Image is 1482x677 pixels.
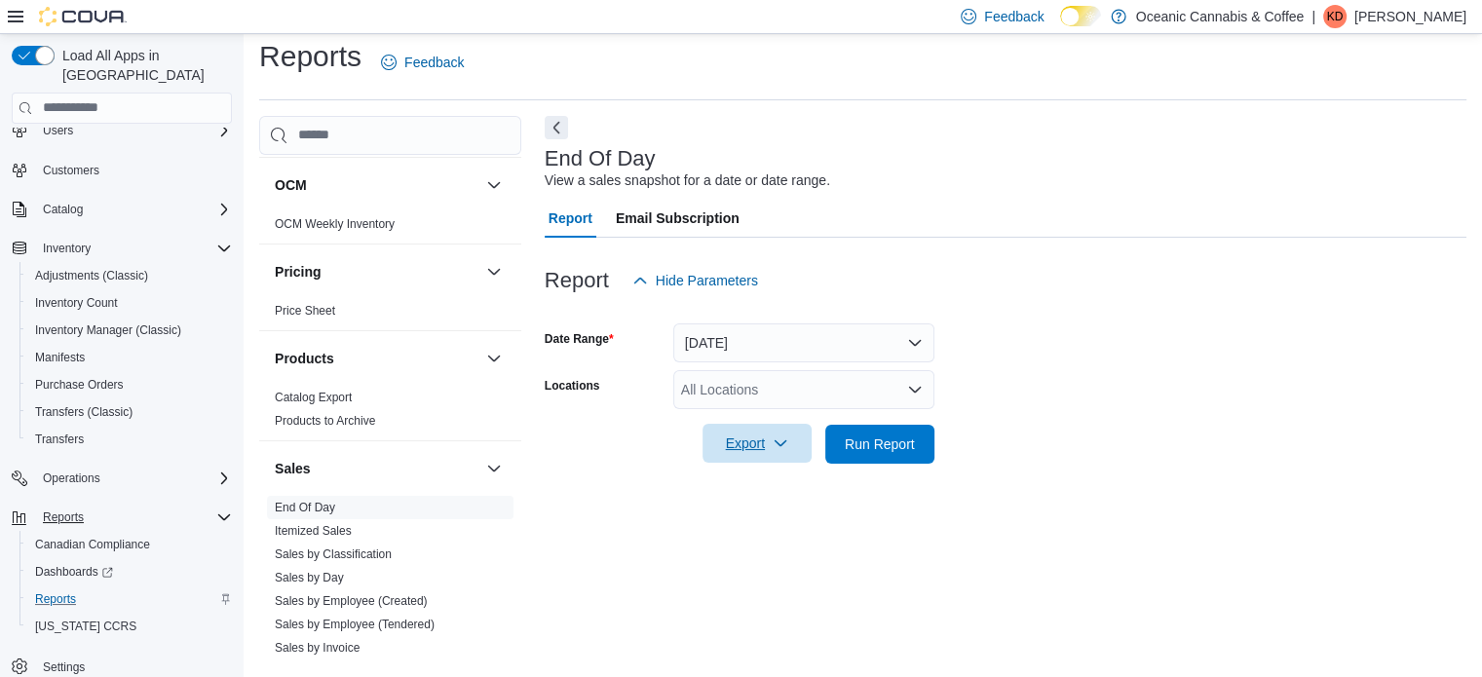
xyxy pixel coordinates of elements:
span: Reports [35,591,76,607]
span: Purchase Orders [35,377,124,393]
span: Transfers [35,432,84,447]
div: Pricing [259,299,521,330]
span: Transfers (Classic) [27,400,232,424]
button: Open list of options [907,382,923,397]
label: Locations [545,378,600,394]
button: [US_STATE] CCRS [19,613,240,640]
a: Itemized Sales [275,524,352,538]
span: Itemized Sales [275,523,352,539]
span: Products to Archive [275,413,375,429]
span: Canadian Compliance [35,537,150,552]
h1: Reports [259,37,361,76]
button: OCM [482,173,506,197]
input: Dark Mode [1060,6,1101,26]
h3: OCM [275,175,307,195]
span: Transfers [27,428,232,451]
button: Catalog [4,196,240,223]
button: Run Report [825,425,934,464]
a: Inventory Count [27,291,126,315]
span: Dark Mode [1060,26,1061,27]
button: Pricing [482,260,506,283]
button: Users [4,117,240,144]
span: Sales by Invoice [275,640,360,656]
span: Dashboards [27,560,232,583]
span: Manifests [27,346,232,369]
button: Customers [4,156,240,184]
button: Inventory Count [19,289,240,317]
span: Run Report [845,434,915,454]
span: Price Sheet [275,303,335,319]
span: Reports [27,587,232,611]
span: Sales by Employee (Tendered) [275,617,435,632]
a: Sales by Day [275,571,344,584]
button: Pricing [275,262,478,282]
button: Users [35,119,81,142]
h3: End Of Day [545,147,656,170]
a: Purchase Orders [27,373,132,396]
button: Reports [19,585,240,613]
span: Purchase Orders [27,373,232,396]
span: OCM Weekly Inventory [275,216,395,232]
a: Canadian Compliance [27,533,158,556]
button: Sales [275,459,478,478]
button: Products [482,347,506,370]
button: Next [545,116,568,139]
button: Inventory [35,237,98,260]
a: Transfers (Classic) [27,400,140,424]
button: Sales [482,457,506,480]
a: Inventory Manager (Classic) [27,319,189,342]
span: Settings [43,659,85,675]
button: Export [703,424,812,463]
span: Reports [35,506,232,529]
span: Operations [35,467,232,490]
p: Oceanic Cannabis & Coffee [1136,5,1305,28]
span: Inventory [43,241,91,256]
div: View a sales snapshot for a date or date range. [545,170,830,191]
span: Sales by Classification [275,546,392,562]
a: Transfers [27,428,92,451]
button: Inventory [4,235,240,262]
span: Catalog [35,198,232,221]
a: Sales by Classification [275,547,392,561]
span: Manifests [35,350,85,365]
a: Dashboards [19,558,240,585]
button: Reports [35,506,92,529]
button: OCM [275,175,478,195]
label: Date Range [545,331,614,347]
img: Cova [39,7,127,26]
a: Price Sheet [275,304,335,318]
span: Export [714,424,800,463]
a: Dashboards [27,560,121,583]
span: Sales by Employee (Created) [275,593,428,609]
h3: Products [275,349,334,368]
span: Canadian Compliance [27,533,232,556]
button: Catalog [35,198,91,221]
a: Manifests [27,346,93,369]
span: Report [549,199,592,238]
a: Customers [35,159,107,182]
span: Sales by Day [275,570,344,585]
span: Hide Parameters [656,271,758,290]
button: Products [275,349,478,368]
p: | [1311,5,1315,28]
span: Inventory Manager (Classic) [27,319,232,342]
a: Products to Archive [275,414,375,428]
a: Sales by Employee (Tendered) [275,618,435,631]
a: OCM Weekly Inventory [275,217,395,231]
span: Transfers (Classic) [35,404,133,420]
span: Inventory Count [27,291,232,315]
button: Transfers [19,426,240,453]
div: Products [259,386,521,440]
a: End Of Day [275,501,335,514]
span: Washington CCRS [27,615,232,638]
button: Purchase Orders [19,371,240,398]
span: Feedback [404,53,464,72]
a: [US_STATE] CCRS [27,615,144,638]
button: Operations [35,467,108,490]
button: Canadian Compliance [19,531,240,558]
span: Adjustments (Classic) [27,264,232,287]
span: Catalog [43,202,83,217]
span: Feedback [984,7,1044,26]
span: [US_STATE] CCRS [35,619,136,634]
h3: Sales [275,459,311,478]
